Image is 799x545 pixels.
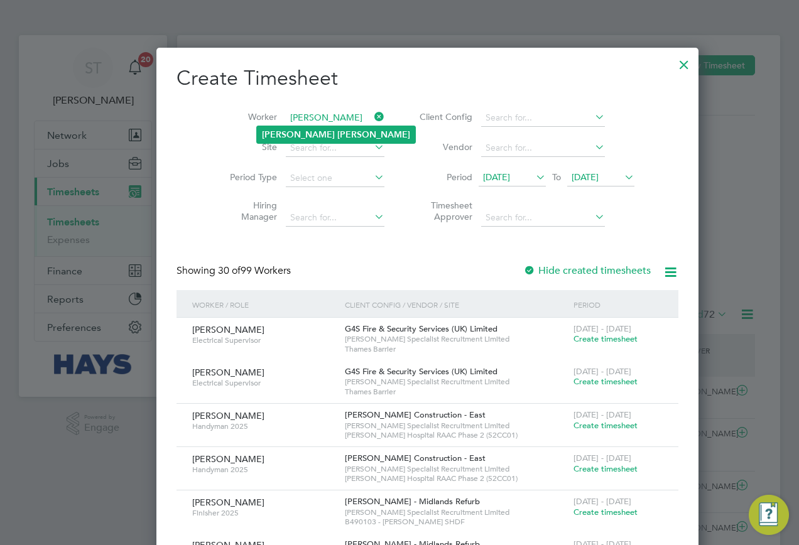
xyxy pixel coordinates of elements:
[192,421,335,431] span: Handyman 2025
[345,421,567,431] span: [PERSON_NAME] Specialist Recruitment Limited
[345,430,567,440] span: [PERSON_NAME] Hospital RAAC Phase 2 (52CC01)
[572,171,599,183] span: [DATE]
[192,378,335,388] span: Electrical Supervisor
[345,387,567,397] span: Thames Barrier
[481,209,605,227] input: Search for...
[286,170,384,187] input: Select one
[573,366,631,377] span: [DATE] - [DATE]
[481,139,605,157] input: Search for...
[345,464,567,474] span: [PERSON_NAME] Specialist Recruitment Limited
[573,507,638,517] span: Create timesheet
[345,344,567,354] span: Thames Barrier
[573,496,631,507] span: [DATE] - [DATE]
[481,109,605,127] input: Search for...
[262,129,335,140] b: [PERSON_NAME]
[218,264,291,277] span: 99 Workers
[192,335,335,345] span: Electrical Supervisor
[220,111,277,122] label: Worker
[548,169,565,185] span: To
[192,453,264,465] span: [PERSON_NAME]
[416,111,472,122] label: Client Config
[416,200,472,222] label: Timesheet Approver
[345,377,567,387] span: [PERSON_NAME] Specialist Recruitment Limited
[192,410,264,421] span: [PERSON_NAME]
[749,495,789,535] button: Engage Resource Center
[218,264,241,277] span: 30 of
[192,367,264,378] span: [PERSON_NAME]
[177,65,678,92] h2: Create Timesheet
[286,209,384,227] input: Search for...
[345,334,567,344] span: [PERSON_NAME] Specialist Recruitment Limited
[573,453,631,463] span: [DATE] - [DATE]
[523,264,651,277] label: Hide created timesheets
[337,129,410,140] b: [PERSON_NAME]
[345,409,486,420] span: [PERSON_NAME] Construction - East
[416,141,472,153] label: Vendor
[220,141,277,153] label: Site
[573,463,638,474] span: Create timesheet
[345,366,497,377] span: G4S Fire & Security Services (UK) Limited
[192,508,335,518] span: Finisher 2025
[220,171,277,183] label: Period Type
[286,109,384,127] input: Search for...
[345,496,480,507] span: [PERSON_NAME] - Midlands Refurb
[573,376,638,387] span: Create timesheet
[189,290,342,319] div: Worker / Role
[345,323,497,334] span: G4S Fire & Security Services (UK) Limited
[345,453,486,463] span: [PERSON_NAME] Construction - East
[192,324,264,335] span: [PERSON_NAME]
[483,171,510,183] span: [DATE]
[345,473,567,483] span: [PERSON_NAME] Hospital RAAC Phase 2 (52CC01)
[573,333,638,344] span: Create timesheet
[345,507,567,517] span: [PERSON_NAME] Specialist Recruitment Limited
[570,290,666,319] div: Period
[416,171,472,183] label: Period
[342,290,570,319] div: Client Config / Vendor / Site
[192,497,264,508] span: [PERSON_NAME]
[345,517,567,527] span: B490103 - [PERSON_NAME] SHDF
[192,465,335,475] span: Handyman 2025
[220,200,277,222] label: Hiring Manager
[573,409,631,420] span: [DATE] - [DATE]
[573,323,631,334] span: [DATE] - [DATE]
[177,264,293,278] div: Showing
[286,139,384,157] input: Search for...
[573,420,638,431] span: Create timesheet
